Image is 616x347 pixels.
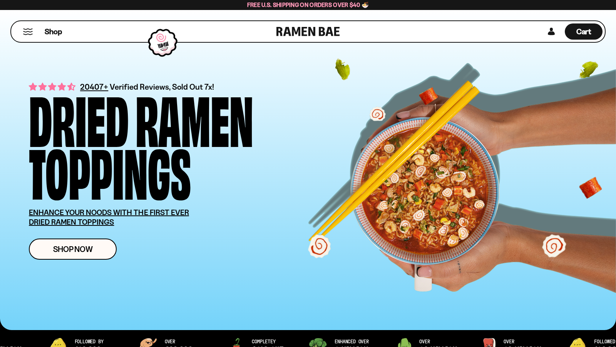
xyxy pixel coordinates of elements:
span: Shop Now [53,245,93,253]
span: Cart [576,27,591,36]
a: Shop [45,23,62,40]
u: ENHANCE YOUR NOODS WITH THE FIRST EVER DRIED RAMEN TOPPINGS [29,208,189,227]
div: Cart [565,21,603,42]
div: Ramen [136,91,253,143]
a: Shop Now [29,239,117,260]
div: Dried [29,91,129,143]
span: Free U.S. Shipping on Orders over $40 🍜 [247,1,369,8]
button: Mobile Menu Trigger [23,28,33,35]
div: Toppings [29,143,191,196]
span: Shop [45,27,62,37]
